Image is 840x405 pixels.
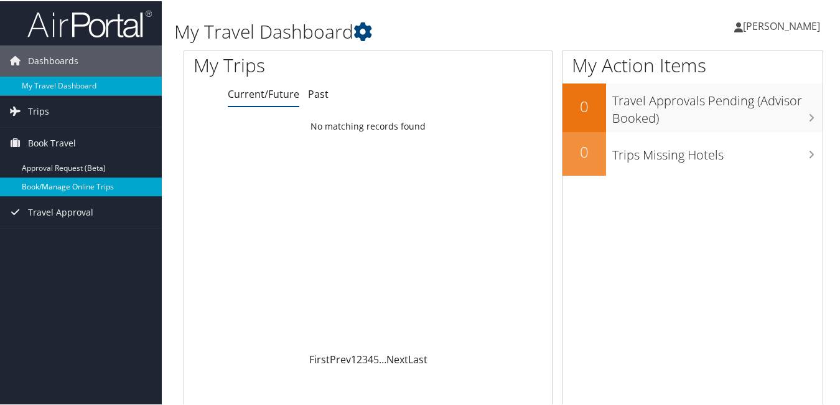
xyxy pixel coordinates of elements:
[373,351,379,365] a: 5
[228,86,299,100] a: Current/Future
[184,114,552,136] td: No matching records found
[562,95,606,116] h2: 0
[612,139,823,163] h3: Trips Missing Hotels
[28,196,93,227] span: Travel Approval
[734,6,833,44] a: [PERSON_NAME]
[174,17,613,44] h1: My Travel Dashboard
[330,351,351,365] a: Prev
[379,351,386,365] span: …
[612,85,823,126] h3: Travel Approvals Pending (Advisor Booked)
[562,82,823,130] a: 0Travel Approvals Pending (Advisor Booked)
[351,351,357,365] a: 1
[408,351,427,365] a: Last
[386,351,408,365] a: Next
[28,95,49,126] span: Trips
[368,351,373,365] a: 4
[308,86,329,100] a: Past
[357,351,362,365] a: 2
[28,126,76,158] span: Book Travel
[28,44,78,75] span: Dashboards
[362,351,368,365] a: 3
[562,131,823,174] a: 0Trips Missing Hotels
[27,8,152,37] img: airportal-logo.png
[562,51,823,77] h1: My Action Items
[743,18,820,32] span: [PERSON_NAME]
[562,140,606,161] h2: 0
[194,51,390,77] h1: My Trips
[309,351,330,365] a: First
